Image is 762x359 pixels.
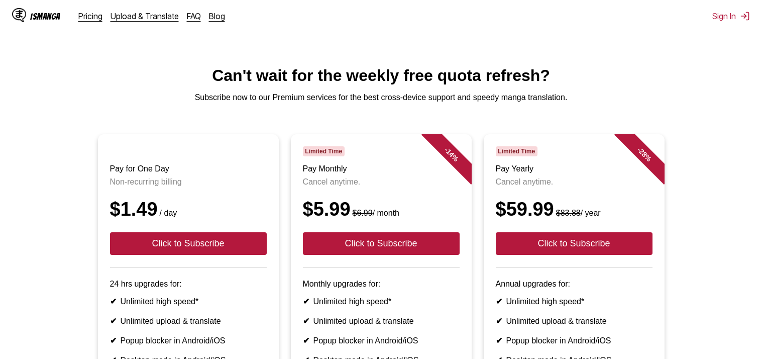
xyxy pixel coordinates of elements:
[421,124,481,185] div: - 14 %
[614,124,674,185] div: - 28 %
[303,297,460,306] li: Unlimited high speed*
[496,164,652,173] h3: Pay Yearly
[353,209,373,217] s: $6.99
[556,209,581,217] s: $83.88
[496,146,537,156] span: Limited Time
[496,280,652,289] p: Annual upgrades for:
[110,316,267,326] li: Unlimited upload & translate
[303,199,460,220] div: $5.99
[496,232,652,255] button: Click to Subscribe
[496,177,652,187] p: Cancel anytime.
[496,336,502,345] b: ✔
[8,93,754,102] p: Subscribe now to our Premium services for the best cross-device support and speedy manga translat...
[303,336,460,345] li: Popup blocker in Android/iOS
[110,297,117,306] b: ✔
[496,199,652,220] div: $59.99
[209,11,225,21] a: Blog
[110,280,267,289] p: 24 hrs upgrades for:
[158,209,177,217] small: / day
[496,336,652,345] li: Popup blocker in Android/iOS
[12,8,78,24] a: IsManga LogoIsManga
[110,199,267,220] div: $1.49
[303,146,345,156] span: Limited Time
[110,297,267,306] li: Unlimited high speed*
[110,317,117,325] b: ✔
[303,232,460,255] button: Click to Subscribe
[8,66,754,85] h1: Can't wait for the weekly free quota refresh?
[187,11,201,21] a: FAQ
[303,336,309,345] b: ✔
[111,11,179,21] a: Upload & Translate
[496,316,652,326] li: Unlimited upload & translate
[12,8,26,22] img: IsManga Logo
[496,297,502,306] b: ✔
[303,164,460,173] h3: Pay Monthly
[496,317,502,325] b: ✔
[30,12,60,21] div: IsManga
[110,232,267,255] button: Click to Subscribe
[110,164,267,173] h3: Pay for One Day
[712,11,750,21] button: Sign In
[351,209,399,217] small: / month
[303,316,460,326] li: Unlimited upload & translate
[78,11,102,21] a: Pricing
[303,177,460,187] p: Cancel anytime.
[496,297,652,306] li: Unlimited high speed*
[110,336,117,345] b: ✔
[740,11,750,21] img: Sign out
[110,336,267,345] li: Popup blocker in Android/iOS
[303,280,460,289] p: Monthly upgrades for:
[110,177,267,187] p: Non-recurring billing
[303,297,309,306] b: ✔
[554,209,601,217] small: / year
[303,317,309,325] b: ✔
